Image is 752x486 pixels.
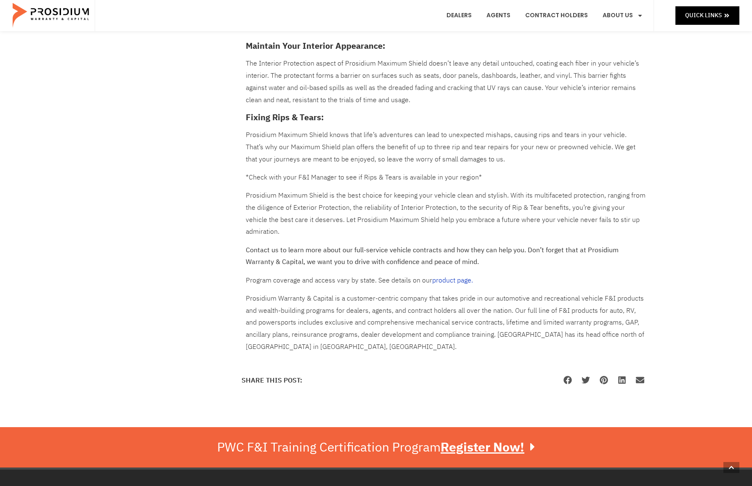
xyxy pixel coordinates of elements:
strong: Contact us to learn more about our full-service vehicle contracts and how they can help you. Don’... [246,245,619,267]
div: PWC F&I Training Certification Program [217,440,535,455]
p: The Interior Protection aspect of Prosidium Maximum Shield doesn’t leave any detail untouched, co... [246,58,646,106]
a: Quick Links [675,6,739,24]
p: Prosidium Maximum Shield knows that life’s adventures can lead to unexpected mishaps, causing rip... [246,129,646,165]
strong: Maintain Your Interior Appearance: [246,40,385,52]
p: *Check with your F&I Manager to see if Rips & Tears is available in your region* [246,172,646,184]
p: Prosidium Maximum Shield is the best choice for keeping your vehicle clean and stylish. With its ... [246,190,646,238]
p: Program coverage and access vary by state. See details on our [246,275,646,287]
div: Share on twitter [577,372,595,388]
div: Share on email [632,372,650,388]
u: Register Now! [441,438,524,457]
h4: Share this Post: [242,377,302,384]
div: Share on pinterest [595,372,614,388]
span: Quick Links [685,10,722,21]
div: Share on facebook [559,372,577,388]
p: Prosidium Warranty & Capital is a customer-centric company that takes pride in our automotive and... [246,293,646,353]
div: Share on linkedin [614,372,632,388]
a: product page. [432,275,473,285]
strong: Fixing Rips & Tears: [246,111,324,124]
